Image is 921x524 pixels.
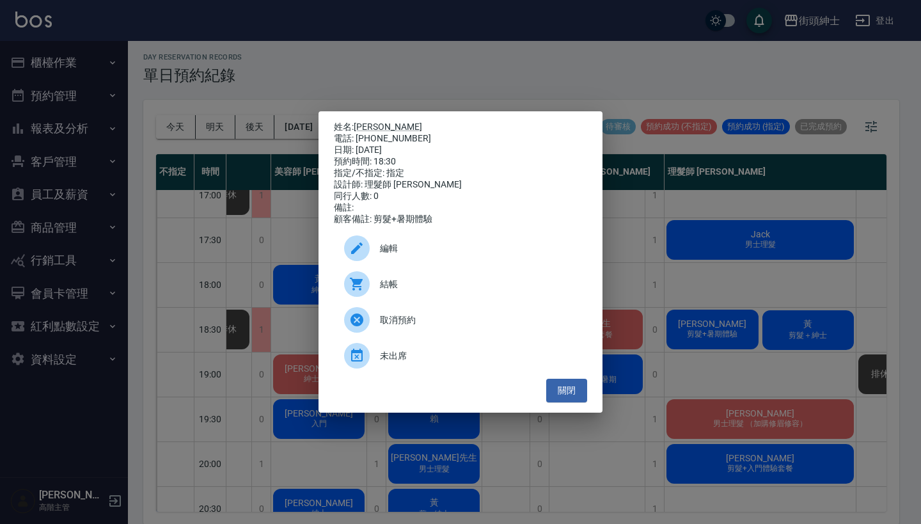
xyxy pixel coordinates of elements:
[334,230,587,266] div: 編輯
[354,122,422,132] a: [PERSON_NAME]
[546,379,587,402] button: 關閉
[334,122,587,133] p: 姓名:
[334,191,587,202] div: 同行人數: 0
[334,338,587,374] div: 未出席
[334,302,587,338] div: 取消預約
[380,314,577,327] span: 取消預約
[334,168,587,179] div: 指定/不指定: 指定
[380,278,577,291] span: 結帳
[380,242,577,255] span: 編輯
[334,214,587,225] div: 顧客備註: 剪髮+暑期體驗
[334,133,587,145] div: 電話: [PHONE_NUMBER]
[334,145,587,156] div: 日期: [DATE]
[334,266,587,302] a: 結帳
[334,156,587,168] div: 預約時間: 18:30
[380,349,577,363] span: 未出席
[334,202,587,214] div: 備註:
[334,179,587,191] div: 設計師: 理髮師 [PERSON_NAME]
